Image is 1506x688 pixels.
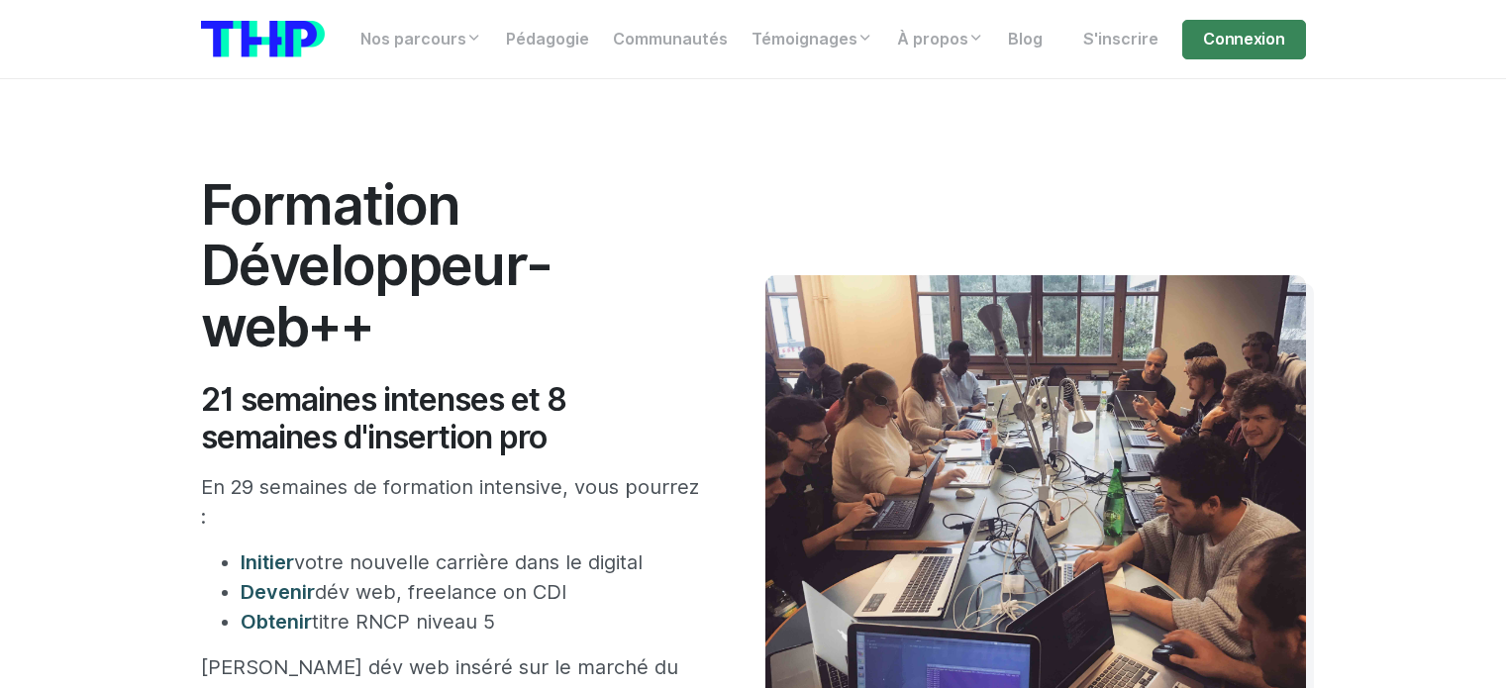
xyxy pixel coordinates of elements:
span: Initier [241,550,294,574]
h2: 21 semaines intenses et 8 semaines d'insertion pro [201,381,706,457]
p: En 29 semaines de formation intensive, vous pourrez : [201,472,706,532]
span: Obtenir [241,610,312,634]
li: dév web, freelance on CDI [241,577,706,607]
img: logo [201,21,325,57]
a: S'inscrire [1071,20,1170,59]
a: Nos parcours [349,20,494,59]
a: Connexion [1182,20,1305,59]
a: Blog [996,20,1054,59]
li: titre RNCP niveau 5 [241,607,706,637]
a: Témoignages [740,20,885,59]
h1: Formation Développeur-web++ [201,174,706,357]
li: votre nouvelle carrière dans le digital [241,547,706,577]
a: Pédagogie [494,20,601,59]
span: Devenir [241,580,315,604]
a: À propos [885,20,996,59]
a: Communautés [601,20,740,59]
